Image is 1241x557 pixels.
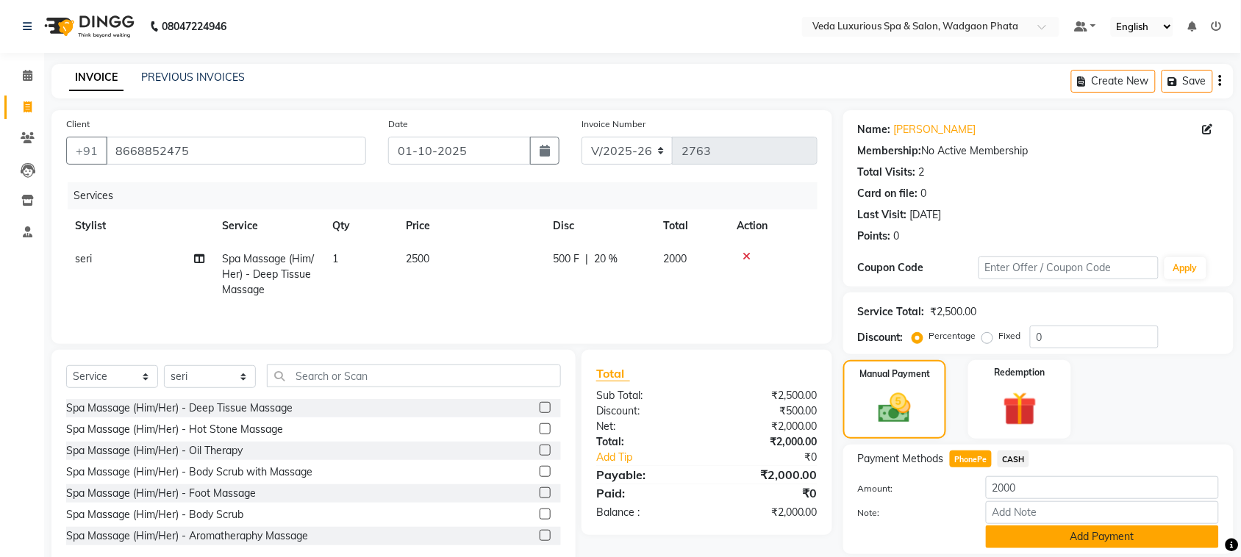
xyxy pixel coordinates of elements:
a: [PERSON_NAME] [894,122,976,137]
a: INVOICE [69,65,124,91]
div: ₹2,000.00 [707,466,829,484]
div: Discount: [858,330,904,345]
span: 500 F [553,251,579,267]
label: Fixed [999,329,1021,342]
button: Add Payment [986,525,1219,548]
label: Invoice Number [582,118,645,131]
div: ₹0 [707,484,829,502]
div: Spa Massage (Him/Her) - Hot Stone Massage [66,422,283,437]
input: Enter Offer / Coupon Code [979,256,1159,279]
label: Redemption [995,366,1045,379]
a: Add Tip [585,450,727,465]
button: +91 [66,137,107,165]
label: Percentage [929,329,976,342]
span: Spa Massage (Him/Her) - Deep Tissue Massage [222,252,314,296]
button: Save [1162,70,1213,93]
img: _cash.svg [868,389,921,427]
div: Payable: [585,466,707,484]
div: Last Visit: [858,207,907,223]
div: No Active Membership [858,143,1219,159]
div: Total Visits: [858,165,916,180]
div: Total: [585,434,707,450]
div: ₹2,000.00 [707,419,829,434]
span: 1 [332,252,338,265]
span: Payment Methods [858,451,944,467]
th: Stylist [66,209,213,242]
span: 2500 [406,252,429,265]
span: Total [596,366,630,381]
div: Spa Massage (Him/Her) - Oil Therapy [66,443,243,459]
div: Balance : [585,505,707,520]
div: Services [68,182,829,209]
input: Search or Scan [267,364,561,387]
div: ₹0 [727,450,829,465]
button: Apply [1165,257,1206,279]
div: Spa Massage (Him/Her) - Deep Tissue Massage [66,400,293,416]
th: Price [397,209,544,242]
span: seri [75,252,92,265]
label: Amount: [847,482,975,495]
div: [DATE] [910,207,942,223]
th: Action [728,209,818,242]
div: Spa Massage (Him/Her) - Body Scrub [66,507,243,522]
label: Manual Payment [859,367,930,381]
a: PREVIOUS INVOICES [141,71,245,84]
div: Spa Massage (Him/Her) - Foot Massage [66,486,256,501]
label: Client [66,118,90,131]
div: Sub Total: [585,388,707,403]
div: ₹2,500.00 [931,304,977,320]
span: 20 % [594,251,618,267]
input: Amount [986,476,1219,499]
div: Name: [858,122,891,137]
span: | [585,251,588,267]
span: 2000 [663,252,687,265]
div: 0 [894,229,900,244]
input: Search by Name/Mobile/Email/Code [106,137,366,165]
img: _gift.svg [993,388,1048,430]
span: CASH [998,450,1029,467]
div: ₹2,500.00 [707,388,829,403]
th: Total [654,209,728,242]
div: Membership: [858,143,922,159]
label: Date [388,118,408,131]
div: Spa Massage (Him/Her) - Aromatheraphy Massage [66,528,308,544]
div: 0 [921,186,927,201]
div: Coupon Code [858,260,979,276]
b: 08047224946 [162,6,226,47]
div: ₹500.00 [707,403,829,419]
div: 2 [919,165,925,180]
img: logo [37,6,138,47]
div: Discount: [585,403,707,419]
th: Qty [323,209,397,242]
span: PhonePe [950,450,992,467]
label: Note: [847,506,975,520]
th: Disc [544,209,654,242]
div: Spa Massage (Him/Her) - Body Scrub with Massage [66,464,312,480]
button: Create New [1071,70,1156,93]
input: Add Note [986,501,1219,524]
div: ₹2,000.00 [707,434,829,450]
div: Card on file: [858,186,918,201]
div: Points: [858,229,891,244]
div: Net: [585,419,707,434]
div: Paid: [585,484,707,502]
div: ₹2,000.00 [707,505,829,520]
div: Service Total: [858,304,925,320]
th: Service [213,209,323,242]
